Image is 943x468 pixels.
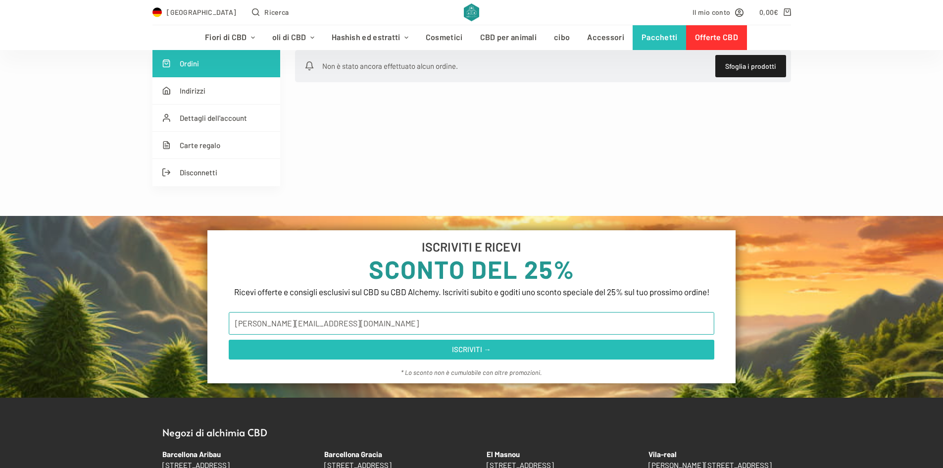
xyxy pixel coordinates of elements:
[180,168,217,177] font: Disconnetti
[180,86,205,95] font: Indirizzi
[162,425,267,439] font: Negozi di alchimia CBD
[642,32,678,42] font: Pacchetti
[152,7,162,17] img: Bandiera DE
[167,8,236,16] font: [GEOGRAPHIC_DATA]
[464,3,479,21] img: Alchimia del CBD
[369,254,575,284] font: SCONTO DEL 25%
[322,61,458,70] font: Non è stato ancora effettuato alcun ordine.
[554,32,570,42] font: cibo
[264,8,289,16] font: Ricerca
[759,8,774,16] font: 0,00
[487,450,520,459] font: El Masnou
[587,32,624,42] font: Accessori
[452,345,491,354] font: ISCRIVITI →
[725,62,776,70] font: Sfoglia i prodotti
[152,50,280,77] a: Ordini
[401,368,542,376] font: * Lo sconto non è cumulabile con altre promozioni.
[693,6,744,18] a: Il mio conto
[715,55,786,77] a: Sfoglia i prodotti
[197,25,747,50] nav: Menu dell'intestazione
[152,159,280,186] a: Disconnetti
[693,8,731,16] font: Il mio conto
[252,6,289,18] button: Apri il modulo di ricerca
[152,104,280,132] a: Dettagli dell'account
[162,450,221,459] font: Barcellona Aribau
[234,287,709,297] font: Ricevi offerte e consigli esclusivi sul CBD su CBD Alchemy. Iscriviti subito e goditi uno sconto ...
[422,239,521,254] font: ISCRIVITI E RICEVI
[229,340,714,360] button: ISCRIVITI →
[229,312,714,335] input: Inserisci qui il tuo indirizzo email
[695,32,738,42] font: Offerte CBD
[324,450,382,459] font: Barcellona Gracia
[759,6,791,18] a: Carrello della spesa
[180,141,220,150] font: Carte regalo
[272,32,306,42] font: oli di CBD
[152,6,237,18] a: Seleziona Paese
[480,32,537,42] font: CBD per animali
[205,32,247,42] font: Fiori di CBD
[648,450,677,459] font: Vila-real
[426,32,463,42] font: Cosmetici
[332,32,400,42] font: Hashish ed estratti
[774,8,778,16] font: €
[152,132,280,159] a: Carte regalo
[180,113,247,122] font: Dettagli dell'account
[152,77,280,104] a: Indirizzi
[180,59,199,68] font: Ordini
